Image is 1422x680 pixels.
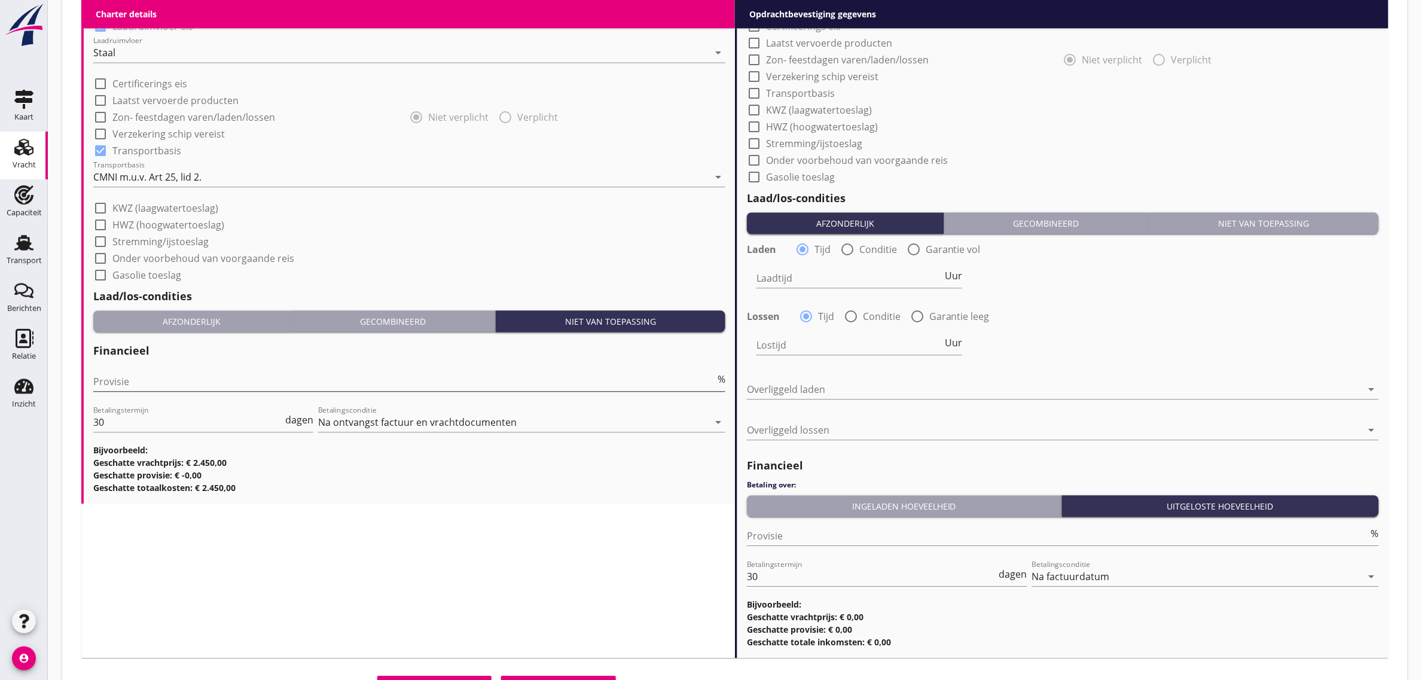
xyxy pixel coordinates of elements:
[93,413,283,432] input: Betalingstermijn
[766,121,878,133] label: HWZ (hoogwatertoeslag)
[112,269,181,281] label: Gasolie toeslag
[747,212,944,234] button: Afzonderlijk
[1365,423,1379,437] i: arrow_drop_down
[747,458,1379,474] h2: Financieel
[945,338,962,347] span: Uur
[1365,382,1379,397] i: arrow_drop_down
[766,20,841,32] label: Certificerings eis
[2,3,45,47] img: logo-small.a267ee39.svg
[752,500,1057,513] div: Ingeladen hoeveelheid
[752,217,939,230] div: Afzonderlijk
[997,569,1027,579] div: dagen
[7,304,41,312] div: Berichten
[112,94,239,106] label: Laatst vervoerde producten
[14,113,33,121] div: Kaart
[756,269,942,288] input: Laadtijd
[93,444,725,456] h3: Bijvoorbeeld:
[863,310,901,322] label: Conditie
[747,567,997,586] input: Betalingstermijn
[291,310,496,332] button: Gecombineerd
[766,154,948,166] label: Onder voorbehoud van voorgaande reis
[711,415,725,429] i: arrow_drop_down
[13,161,36,169] div: Vracht
[1149,212,1379,234] button: Niet van toepassing
[7,257,42,264] div: Transport
[747,636,1379,648] h3: Geschatte totale inkomsten: € 0,00
[1032,571,1110,582] div: Na factuurdatum
[715,374,725,384] div: %
[1369,529,1379,538] div: %
[747,243,776,255] strong: Laden
[766,54,929,66] label: Zon- feestdagen varen/laden/lossen
[93,481,725,494] h3: Geschatte totaalkosten: € 2.450,00
[711,45,725,60] i: arrow_drop_down
[859,243,897,255] label: Conditie
[93,47,115,58] div: Staal
[766,37,892,49] label: Laatst vervoerde producten
[7,209,42,216] div: Capaciteit
[112,111,275,123] label: Zon- feestdagen varen/laden/lossen
[112,252,294,264] label: Onder voorbehoud van voorgaande reis
[93,172,202,182] div: CMNI m.u.v. Art 25, lid 2.
[12,352,36,360] div: Relatie
[747,480,1379,490] h4: Betaling over:
[496,310,725,332] button: Niet van toepassing
[814,243,831,255] label: Tijd
[112,145,181,157] label: Transportbasis
[766,104,872,116] label: KWZ (laagwatertoeslag)
[501,315,721,328] div: Niet van toepassing
[747,526,1369,545] input: Provisie
[747,495,1062,517] button: Ingeladen hoeveelheid
[283,415,313,425] div: dagen
[929,310,990,322] label: Garantie leeg
[818,310,834,322] label: Tijd
[1365,569,1379,584] i: arrow_drop_down
[12,400,36,408] div: Inzicht
[756,336,942,355] input: Lostijd
[766,138,862,150] label: Stremming/ijstoeslag
[98,315,285,328] div: Afzonderlijk
[766,4,847,16] label: Laadruimvloer eis
[112,202,218,214] label: KWZ (laagwatertoeslag)
[112,219,224,231] label: HWZ (hoogwatertoeslag)
[949,217,1144,230] div: Gecombineerd
[945,271,962,280] span: Uur
[747,611,1379,623] h3: Geschatte vrachtprijs: € 0,00
[1154,217,1374,230] div: Niet van toepassing
[766,87,835,99] label: Transportbasis
[93,456,725,469] h3: Geschatte vrachtprijs: € 2.450,00
[1062,495,1379,517] button: Uitgeloste hoeveelheid
[295,315,490,328] div: Gecombineerd
[747,190,1379,206] h2: Laad/los-condities
[93,372,715,391] input: Provisie
[112,128,225,140] label: Verzekering schip vereist
[747,310,780,322] strong: Lossen
[93,469,725,481] h3: Geschatte provisie: € -0,00
[944,212,1149,234] button: Gecombineerd
[93,310,291,332] button: Afzonderlijk
[711,170,725,184] i: arrow_drop_down
[1067,500,1374,513] div: Uitgeloste hoeveelheid
[112,20,193,32] label: Laadruimvloer eis
[766,71,878,83] label: Verzekering schip vereist
[747,623,1379,636] h3: Geschatte provisie: € 0,00
[112,4,294,16] label: Volle lading tot aangegeven hoeveelheid
[93,288,725,304] h2: Laad/los-condities
[93,343,725,359] h2: Financieel
[12,647,36,670] i: account_circle
[926,243,981,255] label: Garantie vol
[766,171,835,183] label: Gasolie toeslag
[112,236,209,248] label: Stremming/ijstoeslag
[112,78,187,90] label: Certificerings eis
[318,417,517,428] div: Na ontvangst factuur en vrachtdocumenten
[747,598,1379,611] h3: Bijvoorbeeld:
